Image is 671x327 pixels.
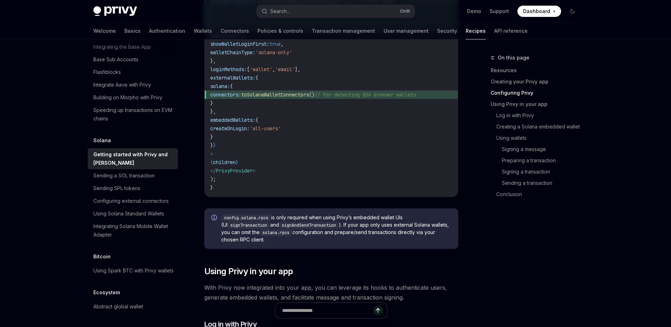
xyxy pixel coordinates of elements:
[255,117,258,123] span: {
[210,134,213,140] span: }
[230,83,233,89] span: {
[255,49,292,56] span: 'solana-only'
[523,8,550,15] span: Dashboard
[220,23,249,39] a: Connectors
[260,229,292,236] code: solana.rpcs
[88,169,178,182] a: Sending a SOL transaction
[253,168,255,174] span: >
[210,117,255,123] span: embeddedWallets:
[210,176,216,182] span: );
[221,214,271,221] code: config.solana.rpcs
[213,142,216,149] span: }
[93,302,143,311] div: Abstract global wallet
[210,100,213,106] span: }
[88,53,178,66] a: Base Sub Accounts
[210,184,213,191] span: }
[194,23,212,39] a: Wallets
[93,184,140,193] div: Sending SPL tokens
[88,300,178,313] a: Abstract global wallet
[270,7,290,15] div: Search...
[491,87,584,99] a: Configuring Privy
[93,106,174,123] div: Speeding up transactions on EVM chains
[437,23,457,39] a: Security
[93,23,116,39] a: Welcome
[88,207,178,220] a: Using Solana Standard Wallets
[275,66,295,73] span: 'email'
[257,23,303,39] a: Policies & controls
[93,197,169,205] div: Configuring external connectors
[272,66,275,73] span: ,
[502,144,584,155] a: Signing a message
[400,8,410,14] span: Ctrl K
[88,148,178,169] a: Getting started with Privy and [PERSON_NAME]
[210,168,216,174] span: </
[88,66,178,78] a: Flashblocks
[491,76,584,87] a: Creating your Privy app
[502,166,584,177] a: Signing a transaction
[93,55,138,64] div: Base Sub Accounts
[88,264,178,277] a: Using Spark BTC with Privy wallets
[210,41,269,47] span: showWalletLoginFirst:
[257,5,415,18] button: Search...CtrlK
[250,125,281,132] span: 'all-users'
[93,93,162,102] div: Building on Morpho with Privy
[496,110,584,121] a: Log in with Privy
[295,66,300,73] span: ],
[210,159,213,165] span: {
[384,23,429,39] a: User management
[93,252,111,261] h5: Bitcoin
[93,6,137,16] img: dark logo
[93,288,120,297] h5: Ecosystem
[567,6,578,17] button: Toggle dark mode
[281,41,284,47] span: ,
[88,182,178,195] a: Sending SPL tokens
[496,189,584,200] a: Conclusion
[93,81,151,89] div: Integrate Aave with Privy
[502,177,584,189] a: Sending a transaction
[93,222,174,239] div: Integrating Solana Mobile Wallet Adapter
[255,75,258,81] span: {
[309,92,315,98] span: ()
[496,121,584,132] a: Creating a Solana embedded wallet
[210,83,230,89] span: solana:
[213,159,236,165] span: children
[373,306,383,315] button: Send message
[93,171,155,180] div: Sending a SOL transaction
[93,136,111,145] h5: Solana
[210,92,241,98] span: connectors:
[216,168,253,174] span: PrivyProvider
[210,125,250,132] span: createOnLogin:
[467,8,481,15] a: Demo
[466,23,486,39] a: Recipes
[494,23,528,39] a: API reference
[247,66,250,73] span: [
[93,209,164,218] div: Using Solana Standard Wallets
[210,49,255,56] span: walletChainType:
[502,155,584,166] a: Preparing a transaction
[88,91,178,104] a: Building on Morpho with Privy
[236,159,238,165] span: }
[204,266,293,277] span: Using Privy in your app
[210,75,255,81] span: externalWallets:
[490,8,509,15] a: Support
[315,92,416,98] span: // For detecting EOA browser wallets
[88,78,178,91] a: Integrate Aave with Privy
[93,68,121,76] div: Flashblocks
[491,99,584,110] a: Using Privy in your app
[210,108,216,115] span: },
[210,142,213,149] span: }
[221,214,451,243] span: is only required when using Privy’s embedded wallet UIs (UI and ). If your app only uses external...
[88,220,178,241] a: Integrating Solana Mobile Wallet Adapter
[149,23,185,39] a: Authentication
[496,132,584,144] a: Using wallets
[210,58,216,64] span: },
[124,23,141,39] a: Basics
[88,195,178,207] a: Configuring external connectors
[241,92,309,98] span: toSolanaWalletConnectors
[279,222,339,229] code: signAndSendTransaction
[88,104,178,125] a: Speeding up transactions on EVM chains
[269,41,281,47] span: true
[312,23,375,39] a: Transaction management
[228,222,270,229] code: signTransaction
[93,266,174,275] div: Using Spark BTC with Privy wallets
